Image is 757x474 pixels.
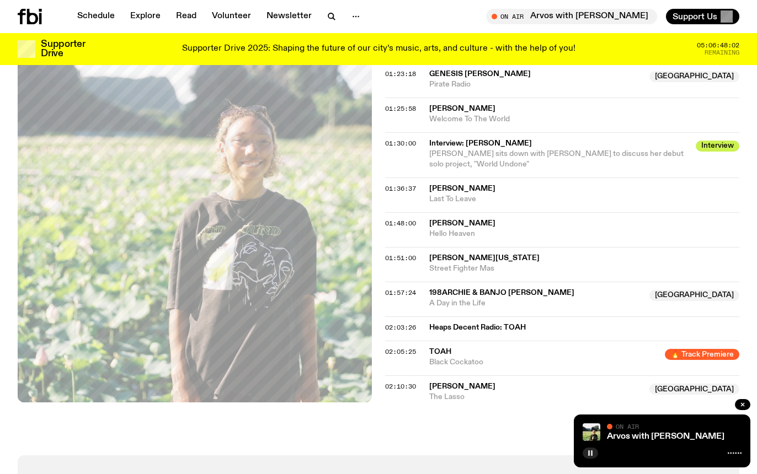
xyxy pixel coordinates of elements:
[429,322,733,333] span: Heaps Decent Radio: TOAH
[385,139,416,148] span: 01:30:00
[385,347,416,356] span: 02:05:25
[429,254,540,262] span: [PERSON_NAME][US_STATE]
[607,432,724,441] a: Arvos with [PERSON_NAME]
[429,114,739,125] span: Welcome To The World
[429,298,643,309] span: A Day in the Life
[385,219,416,228] span: 01:48:00
[385,254,416,262] span: 01:51:00
[429,105,495,112] span: [PERSON_NAME]
[429,348,451,355] span: TOAH
[41,40,85,58] h3: Supporter Drive
[429,219,495,227] span: [PERSON_NAME]
[429,150,684,168] span: [PERSON_NAME] sits down with [PERSON_NAME] to discuss her debut solo project, "World Undone"
[182,44,575,54] p: Supporter Drive 2025: Shaping the future of our city’s music, arts, and culture - with the help o...
[385,184,416,193] span: 01:36:37
[696,141,739,152] span: Interview
[705,50,739,56] span: Remaining
[616,423,639,430] span: On Air
[429,79,643,90] span: Pirate Radio
[205,9,258,24] a: Volunteer
[649,71,739,82] span: [GEOGRAPHIC_DATA]
[666,9,739,24] button: Support Us
[429,194,739,204] span: Last To Leave
[169,9,203,24] a: Read
[583,423,600,441] img: Bri is smiling and wearing a black t-shirt. She is standing in front of a lush, green field. Ther...
[649,384,739,395] span: [GEOGRAPHIC_DATA]
[486,9,657,24] button: On AirArvos with [PERSON_NAME]
[429,263,739,274] span: Street Fighter Mas
[124,9,167,24] a: Explore
[385,382,416,391] span: 02:10:30
[385,323,416,332] span: 02:03:26
[673,12,717,21] span: Support Us
[429,392,643,402] span: The Lasso
[429,357,658,368] span: Black Cockatoo
[260,9,318,24] a: Newsletter
[429,383,495,390] span: [PERSON_NAME]
[649,290,739,301] span: [GEOGRAPHIC_DATA]
[429,70,531,78] span: Genesis [PERSON_NAME]
[697,42,739,49] span: 05:06:48:02
[429,229,739,239] span: Hello Heaven
[665,349,739,360] span: 🔥 Track Premiere
[429,289,574,297] span: 198archie & Banjo [PERSON_NAME]
[71,9,121,24] a: Schedule
[429,138,689,149] span: Interview: [PERSON_NAME]
[385,104,416,113] span: 01:25:58
[429,185,495,192] span: [PERSON_NAME]
[385,69,416,78] span: 01:23:18
[385,288,416,297] span: 01:57:24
